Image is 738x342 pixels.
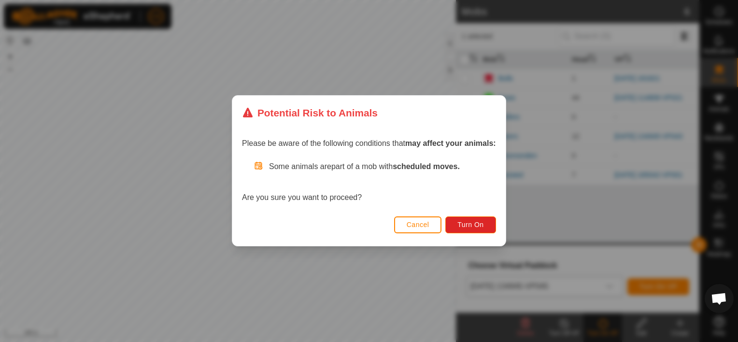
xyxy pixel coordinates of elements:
[331,163,460,171] span: part of a mob with
[242,140,496,148] span: Please be aware of the following conditions that
[458,221,484,229] span: Turn On
[242,161,496,204] div: Are you sure you want to proceed?
[269,161,496,173] p: Some animals are
[242,105,378,120] div: Potential Risk to Animals
[405,140,496,148] strong: may affect your animals:
[705,284,734,313] a: Open chat
[394,216,442,233] button: Cancel
[446,216,496,233] button: Turn On
[407,221,429,229] span: Cancel
[393,163,460,171] strong: scheduled moves.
